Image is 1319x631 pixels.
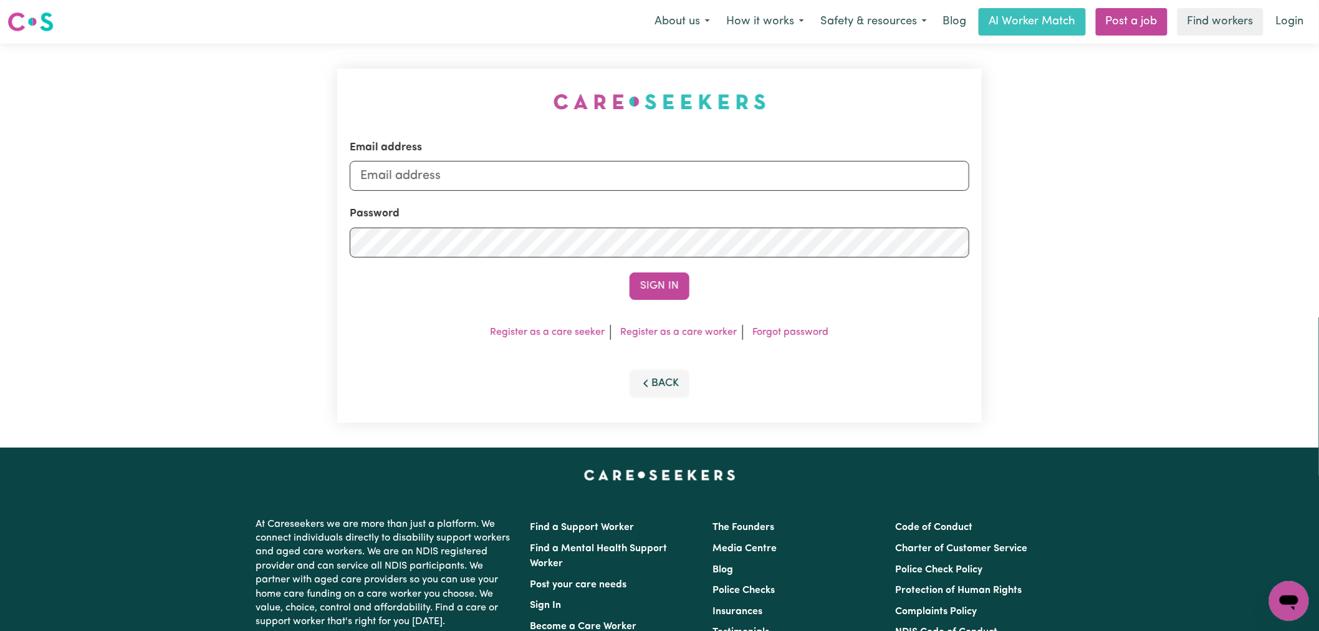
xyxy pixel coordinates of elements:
[1269,8,1312,36] a: Login
[530,600,561,610] a: Sign In
[584,470,736,480] a: Careseekers home page
[718,9,812,35] button: How it works
[935,8,974,36] a: Blog
[712,523,774,532] a: The Founders
[646,9,718,35] button: About us
[7,11,54,33] img: Careseekers logo
[491,327,605,337] a: Register as a care seeker
[896,544,1028,554] a: Charter of Customer Service
[630,272,689,300] button: Sign In
[350,161,969,191] input: Email address
[621,327,737,337] a: Register as a care worker
[7,7,54,36] a: Careseekers logo
[530,544,667,569] a: Find a Mental Health Support Worker
[979,8,1086,36] a: AI Worker Match
[350,140,422,156] label: Email address
[812,9,935,35] button: Safety & resources
[896,607,977,617] a: Complaints Policy
[896,565,983,575] a: Police Check Policy
[1096,8,1168,36] a: Post a job
[350,206,400,222] label: Password
[712,585,775,595] a: Police Checks
[530,523,634,532] a: Find a Support Worker
[896,585,1022,595] a: Protection of Human Rights
[896,523,973,532] a: Code of Conduct
[530,580,626,590] a: Post your care needs
[712,607,762,617] a: Insurances
[630,370,689,397] button: Back
[1269,581,1309,621] iframe: Button to launch messaging window
[712,544,777,554] a: Media Centre
[1178,8,1264,36] a: Find workers
[753,327,829,337] a: Forgot password
[712,565,733,575] a: Blog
